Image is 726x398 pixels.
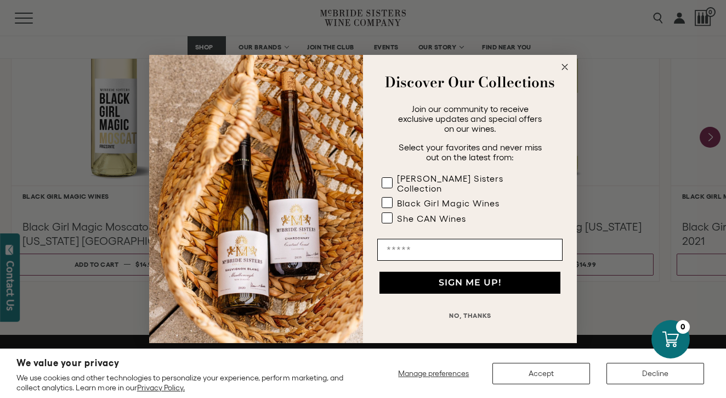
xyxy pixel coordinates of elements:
img: 42653730-7e35-4af7-a99d-12bf478283cf.jpeg [149,55,363,343]
a: Privacy Policy. [137,383,185,392]
button: NO, THANKS [377,305,563,327]
p: We use cookies and other technologies to personalize your experience, perform marketing, and coll... [16,373,357,393]
div: She CAN Wines [397,214,466,223]
button: Close dialog [558,60,571,74]
h2: We value your privacy [16,358,357,368]
button: Manage preferences [392,363,476,384]
button: SIGN ME UP! [379,272,560,294]
button: Accept [492,363,590,384]
div: Black Girl Magic Wines [397,198,500,208]
button: Decline [606,363,704,384]
div: 0 [676,320,690,334]
input: Email [377,239,563,261]
strong: Discover Our Collections [385,71,555,93]
span: Select your favorites and never miss out on the latest from: [399,142,542,162]
span: Join our community to receive exclusive updates and special offers on our wines. [398,104,542,133]
span: Manage preferences [398,369,469,378]
div: [PERSON_NAME] Sisters Collection [397,173,541,193]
